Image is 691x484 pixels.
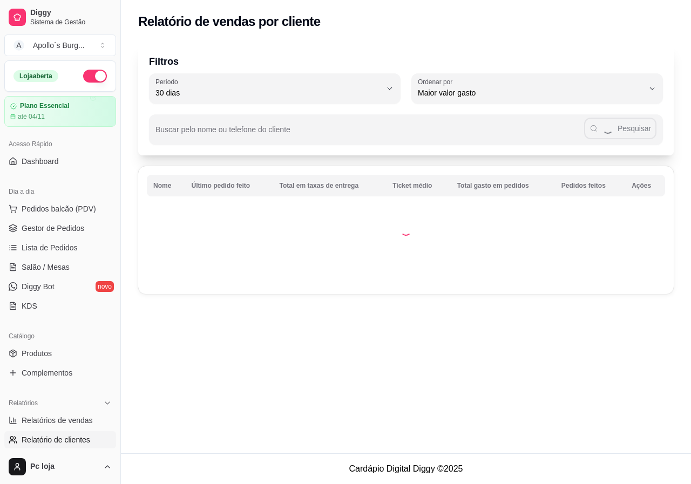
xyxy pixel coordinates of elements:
[149,73,401,104] button: Período30 dias
[4,278,116,295] a: Diggy Botnovo
[13,70,58,82] div: Loja aberta
[4,96,116,127] a: Plano Essencialaté 04/11
[4,183,116,200] div: Dia a dia
[418,87,643,98] span: Maior valor gasto
[155,128,584,139] input: Buscar pelo nome ou telefone do cliente
[4,345,116,362] a: Produtos
[4,200,116,217] button: Pedidos balcão (PDV)
[9,399,38,407] span: Relatórios
[4,220,116,237] a: Gestor de Pedidos
[18,112,45,121] article: até 04/11
[149,54,663,69] p: Filtros
[121,453,691,484] footer: Cardápio Digital Diggy © 2025
[33,40,85,51] div: Apollo´s Burg ...
[418,77,456,86] label: Ordenar por
[4,297,116,315] a: KDS
[4,328,116,345] div: Catálogo
[4,153,116,170] a: Dashboard
[22,203,96,214] span: Pedidos balcão (PDV)
[22,281,55,292] span: Diggy Bot
[4,431,116,448] a: Relatório de clientes
[30,18,112,26] span: Sistema de Gestão
[20,102,69,110] article: Plano Essencial
[22,301,37,311] span: KDS
[4,135,116,153] div: Acesso Rápido
[22,262,70,272] span: Salão / Mesas
[138,13,321,30] h2: Relatório de vendas por cliente
[22,223,84,234] span: Gestor de Pedidos
[22,367,72,378] span: Complementos
[22,434,90,445] span: Relatório de clientes
[4,412,116,429] a: Relatórios de vendas
[4,364,116,381] a: Complementos
[401,225,411,236] div: Loading
[155,77,181,86] label: Período
[22,415,93,426] span: Relatórios de vendas
[22,348,52,359] span: Produtos
[13,40,24,51] span: A
[22,156,59,167] span: Dashboard
[30,462,99,472] span: Pc loja
[22,242,78,253] span: Lista de Pedidos
[4,35,116,56] button: Select a team
[411,73,663,104] button: Ordenar porMaior valor gasto
[83,70,107,83] button: Alterar Status
[4,454,116,480] button: Pc loja
[4,239,116,256] a: Lista de Pedidos
[30,8,112,18] span: Diggy
[4,4,116,30] a: DiggySistema de Gestão
[4,258,116,276] a: Salão / Mesas
[155,87,381,98] span: 30 dias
